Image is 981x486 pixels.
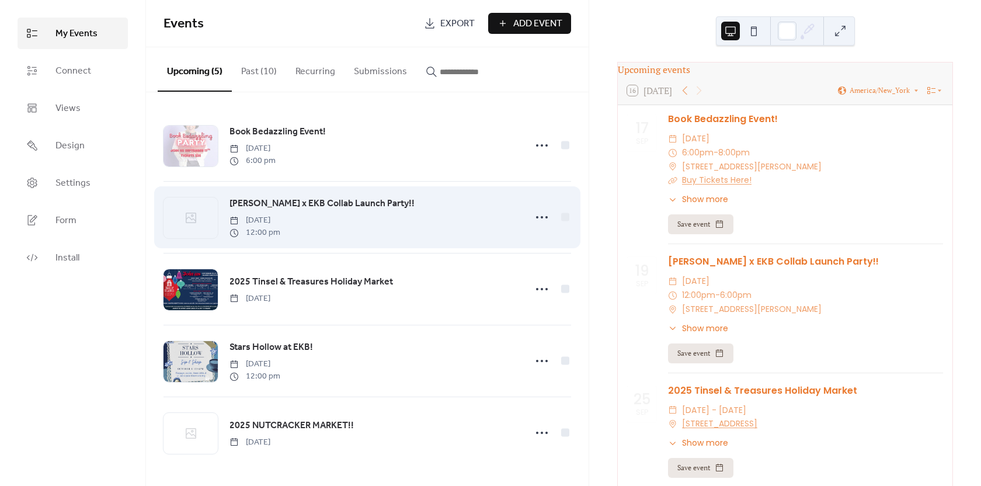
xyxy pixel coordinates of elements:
button: ​Show more [668,322,728,335]
span: [STREET_ADDRESS][PERSON_NAME] [682,160,822,174]
span: Book Bedazzling Event! [229,125,326,139]
button: ​Show more [668,193,728,206]
span: Views [55,102,81,116]
a: Stars Hollow at EKB! [229,340,313,355]
div: ​ [668,132,677,146]
span: 8:00pm [718,146,750,160]
span: [DATE] [682,275,709,289]
span: Form [55,214,76,228]
a: Export [415,13,483,34]
a: 2025 NUTCRACKER MARKET!! [229,418,354,433]
span: - [715,289,720,303]
a: [STREET_ADDRESS] [682,417,757,431]
a: Buy Tickets Here! [682,174,752,186]
div: 17 [635,121,649,136]
button: ​Show more [668,437,728,449]
span: Design [55,139,85,153]
div: ​ [668,193,677,206]
span: Export [440,17,475,31]
a: Connect [18,55,128,86]
div: Sep [636,280,648,288]
span: [DATE] [229,436,270,449]
a: Design [18,130,128,161]
a: Install [18,242,128,273]
span: 12:00pm [682,289,715,303]
div: ​ [668,437,677,449]
span: Add Event [513,17,562,31]
button: Recurring [286,47,345,91]
span: [DATE] [229,143,276,155]
div: Sep [636,138,648,145]
div: Sep [636,409,648,416]
div: 19 [635,263,649,278]
div: ​ [668,173,677,188]
span: [DATE] [229,214,280,227]
button: Save event [668,343,733,363]
span: Events [163,11,204,37]
a: Form [18,204,128,236]
div: ​ [668,146,677,160]
span: Show more [682,193,728,206]
button: Save event [668,214,733,234]
span: Settings [55,176,91,190]
button: Past (10) [232,47,286,91]
span: [DATE] - [DATE] [682,404,746,418]
span: My Events [55,27,98,41]
span: [STREET_ADDRESS][PERSON_NAME] [682,303,822,317]
span: 6:00pm [682,146,714,160]
span: [DATE] [229,293,270,305]
a: My Events [18,18,128,49]
span: 6:00 pm [229,155,276,167]
button: Submissions [345,47,416,91]
div: 2025 Tinsel & Treasures Holiday Market [668,384,943,398]
button: Add Event [488,13,571,34]
div: Upcoming events [618,63,952,77]
div: ​ [668,160,677,174]
span: [DATE] [229,358,280,370]
span: [PERSON_NAME] x EKB Collab Launch Party!! [229,197,415,211]
span: Show more [682,437,728,449]
a: [PERSON_NAME] x EKB Collab Launch Party!! [229,196,415,211]
div: ​ [668,303,677,317]
a: 2025 Tinsel & Treasures Holiday Market [229,275,393,290]
a: Settings [18,167,128,199]
a: Book Bedazzling Event! [668,112,778,126]
a: Views [18,92,128,124]
div: 25 [634,392,650,407]
span: 12:00 pm [229,370,280,383]
span: Connect [55,64,91,78]
span: Show more [682,322,728,335]
span: - [714,146,718,160]
button: Save event [668,458,733,478]
button: Upcoming (5) [158,47,232,92]
a: Book Bedazzling Event! [229,124,326,140]
div: [PERSON_NAME] x EKB Collab Launch Party!! [668,255,943,269]
span: 12:00 pm [229,227,280,239]
span: America/New_York [850,87,910,94]
div: ​ [668,322,677,335]
span: 2025 NUTCRACKER MARKET!! [229,419,354,433]
div: ​ [668,289,677,303]
div: ​ [668,404,677,418]
div: ​ [668,417,677,431]
span: 6:00pm [720,289,752,303]
span: [DATE] [682,132,709,146]
span: Install [55,251,79,265]
span: 2025 Tinsel & Treasures Holiday Market [229,275,393,289]
div: ​ [668,275,677,289]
